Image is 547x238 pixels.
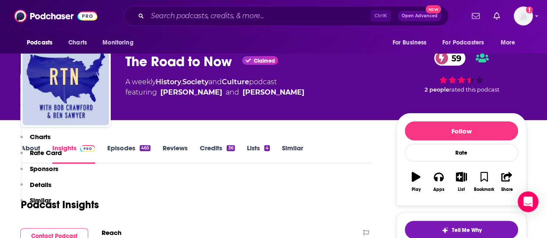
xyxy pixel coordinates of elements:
[264,145,270,151] div: 4
[501,187,512,192] div: Share
[27,37,52,49] span: Podcasts
[443,51,466,66] span: 59
[526,6,533,13] svg: Add a profile image
[427,166,450,197] button: Apps
[181,78,182,86] span: ,
[160,87,222,98] a: Bob Crawford
[163,144,188,164] a: Reviews
[14,8,97,24] img: Podchaser - Follow, Share and Rate Podcasts
[449,86,499,93] span: rated this podcast
[473,166,495,197] button: Bookmark
[102,228,122,237] h2: Reach
[518,191,538,212] div: Open Intercom Messenger
[405,144,518,162] div: Rate
[22,39,109,125] img: The Road to Now
[125,77,304,98] div: A weekly podcast
[458,187,465,192] div: List
[68,37,87,49] span: Charts
[243,87,304,98] a: Benjamin Sawyer
[434,51,466,66] a: 59
[398,11,441,21] button: Open AdvancedNew
[253,59,275,63] span: Claimed
[30,181,51,189] p: Details
[20,196,51,212] button: Similar
[474,187,494,192] div: Bookmark
[247,144,270,164] a: Lists4
[208,78,222,86] span: and
[124,6,449,26] div: Search podcasts, credits, & more...
[371,10,391,22] span: Ctrl K
[402,14,438,18] span: Open Advanced
[147,9,371,23] input: Search podcasts, credits, & more...
[392,37,426,49] span: For Business
[222,78,249,86] a: Culture
[20,149,62,165] button: Rate Card
[182,78,208,86] a: Society
[107,144,150,164] a: Episodes465
[412,187,421,192] div: Play
[425,5,441,13] span: New
[30,165,58,173] p: Sponsors
[20,181,51,197] button: Details
[30,196,51,204] p: Similar
[200,144,234,164] a: Credits36
[125,87,304,98] span: featuring
[405,121,518,140] button: Follow
[442,37,484,49] span: For Podcasters
[452,227,482,234] span: Tell Me Why
[495,35,526,51] button: open menu
[433,187,445,192] div: Apps
[96,35,144,51] button: open menu
[156,78,181,86] a: History
[63,35,92,51] a: Charts
[397,45,526,98] div: 59 2 peoplerated this podcast
[102,37,133,49] span: Monitoring
[425,86,449,93] span: 2 people
[514,6,533,25] button: Show profile menu
[226,87,239,98] span: and
[450,166,473,197] button: List
[514,6,533,25] img: User Profile
[501,37,515,49] span: More
[490,9,503,23] a: Show notifications dropdown
[21,35,64,51] button: open menu
[405,166,427,197] button: Play
[30,149,62,157] p: Rate Card
[227,145,234,151] div: 36
[441,227,448,234] img: tell me why sparkle
[282,144,303,164] a: Similar
[496,166,518,197] button: Share
[468,9,483,23] a: Show notifications dropdown
[140,145,150,151] div: 465
[437,35,496,51] button: open menu
[514,6,533,25] span: Logged in as AtriaBooks
[386,35,437,51] button: open menu
[20,165,58,181] button: Sponsors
